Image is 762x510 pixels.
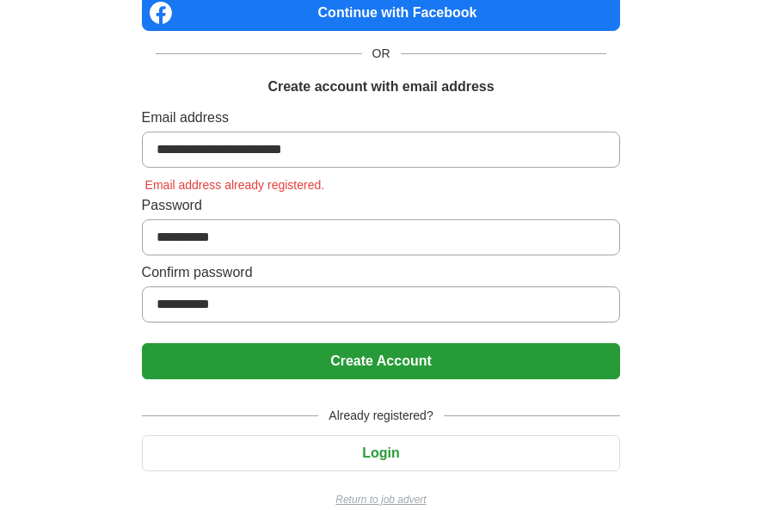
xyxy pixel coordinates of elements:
h1: Create account with email address [267,77,494,97]
button: Login [142,435,621,471]
span: Email address already registered. [142,178,329,192]
label: Email address [142,108,621,128]
a: Return to job advert [142,492,621,507]
button: Create Account [142,343,621,379]
span: Already registered? [318,407,443,425]
label: Confirm password [142,262,621,283]
span: OR [362,45,401,63]
label: Password [142,195,621,216]
a: Login [142,445,621,460]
